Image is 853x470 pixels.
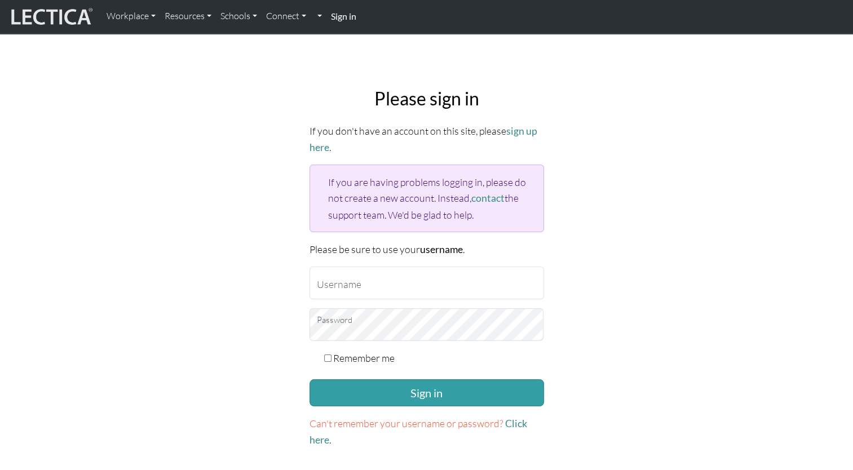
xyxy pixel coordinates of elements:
h2: Please sign in [310,88,544,109]
p: If you don't have an account on this site, please . [310,123,544,156]
a: Resources [160,5,216,28]
a: contact [471,192,505,204]
a: Schools [216,5,262,28]
span: Can't remember your username or password? [310,417,503,429]
p: Please be sure to use your . [310,241,544,258]
div: If you are having problems logging in, please do not create a new account. Instead, the support t... [310,165,544,232]
label: Remember me [333,350,395,366]
p: . [310,415,544,448]
a: Workplace [102,5,160,28]
button: Sign in [310,379,544,406]
a: Connect [262,5,311,28]
img: lecticalive [8,6,93,28]
a: Sign in [326,5,361,29]
strong: Sign in [331,11,356,21]
input: Username [310,267,544,299]
strong: username [420,243,463,255]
